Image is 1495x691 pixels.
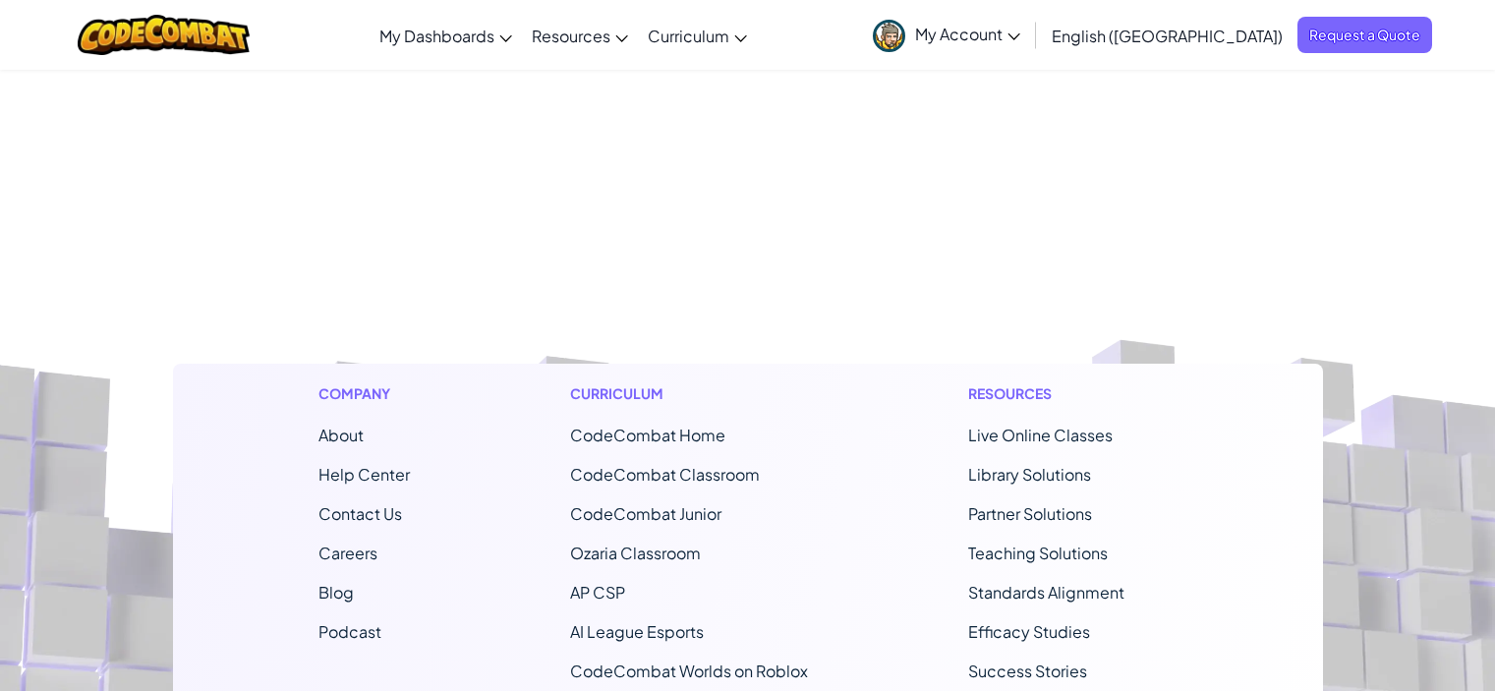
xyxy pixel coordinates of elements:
a: AP CSP [570,582,625,603]
a: Request a Quote [1297,17,1432,53]
h1: Curriculum [570,383,808,404]
a: Teaching Solutions [968,543,1108,563]
img: avatar [873,20,905,52]
a: English ([GEOGRAPHIC_DATA]) [1042,9,1293,62]
a: CodeCombat Classroom [570,464,760,485]
span: Curriculum [648,26,729,46]
a: CodeCombat Junior [570,503,721,524]
span: CodeCombat Home [570,425,725,445]
a: Ozaria Classroom [570,543,701,563]
a: Efficacy Studies [968,621,1090,642]
a: AI League Esports [570,621,704,642]
span: My Account [915,24,1020,44]
a: Success Stories [968,661,1087,681]
a: Podcast [318,621,381,642]
a: Standards Alignment [968,582,1124,603]
a: Resources [522,9,638,62]
h1: Company [318,383,410,404]
a: Curriculum [638,9,757,62]
h1: Resources [968,383,1178,404]
img: CodeCombat logo [78,15,250,55]
a: Blog [318,582,354,603]
a: Live Online Classes [968,425,1113,445]
span: English ([GEOGRAPHIC_DATA]) [1052,26,1283,46]
a: CodeCombat Worlds on Roblox [570,661,808,681]
span: Resources [532,26,610,46]
a: Help Center [318,464,410,485]
a: Partner Solutions [968,503,1092,524]
a: Library Solutions [968,464,1091,485]
span: My Dashboards [379,26,494,46]
a: About [318,425,364,445]
span: Contact Us [318,503,402,524]
a: Careers [318,543,377,563]
a: My Dashboards [370,9,522,62]
a: My Account [863,4,1030,66]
